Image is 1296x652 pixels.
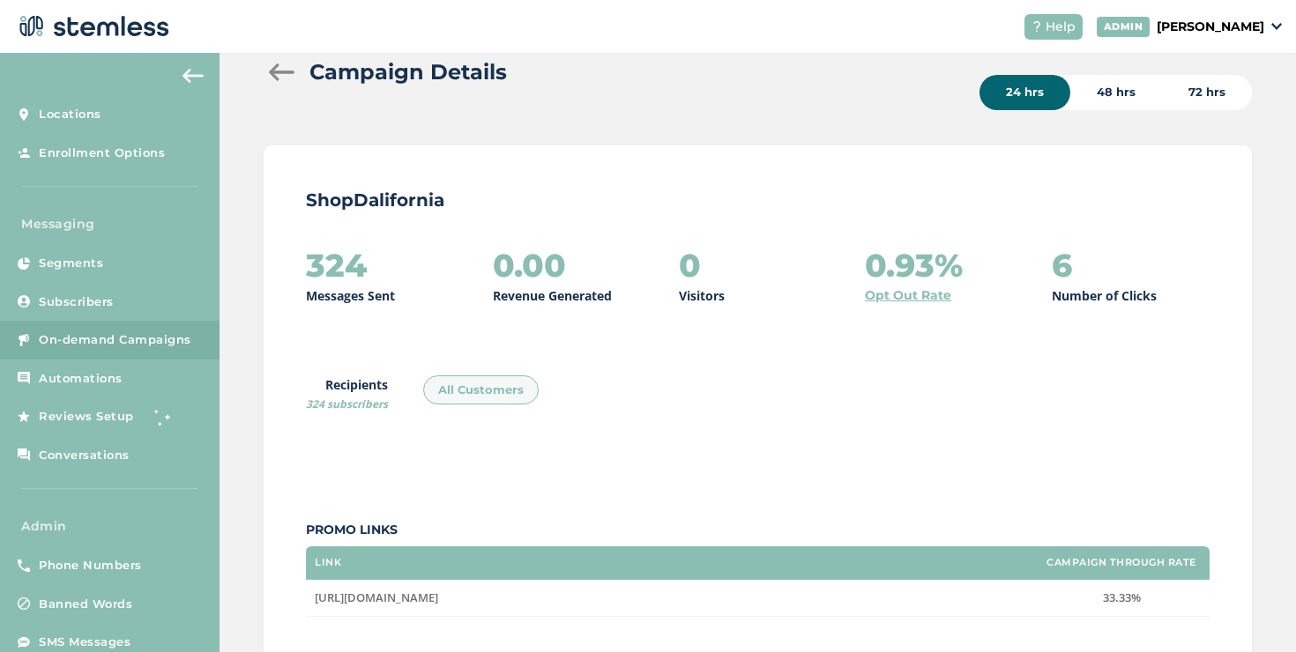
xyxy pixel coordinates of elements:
[865,248,963,283] h2: 0.93%
[39,255,103,272] span: Segments
[1032,21,1042,32] img: icon-help-white-03924b79.svg
[306,396,388,411] span: 324 subscribers
[39,408,134,426] span: Reviews Setup
[423,375,539,405] div: All Customers
[865,286,951,305] a: Opt Out Rate
[679,248,701,283] h2: 0
[14,9,169,44] img: logo-dark-0685b13c.svg
[1157,18,1264,36] p: [PERSON_NAME]
[1097,17,1151,37] div: ADMIN
[1271,23,1282,30] img: icon_down-arrow-small-66adaf34.svg
[39,331,191,349] span: On-demand Campaigns
[1046,18,1076,36] span: Help
[1208,567,1296,652] iframe: Chat Widget
[39,370,123,388] span: Automations
[39,447,130,464] span: Conversations
[39,293,114,311] span: Subscribers
[1046,557,1196,568] label: Campaign Through Rate
[493,286,612,305] p: Revenue Generated
[309,56,507,88] h2: Campaign Details
[306,248,367,283] h2: 324
[1052,286,1157,305] p: Number of Clicks
[315,589,438,605] span: [URL][DOMAIN_NAME]
[39,596,132,613] span: Banned Words
[1103,589,1141,605] span: 33.33%
[39,144,165,162] span: Enrollment Options
[147,399,182,434] img: glitter-stars-b7820f95.gif
[979,75,1070,110] div: 24 hrs
[182,69,204,83] img: icon-arrow-back-accent-c549486e.svg
[39,557,142,574] span: Phone Numbers
[1042,590,1201,605] label: 33.33%
[306,188,1210,212] p: ShopDalifornia
[315,590,1024,605] label: https://delivery.shopdalifornia.com/delivery/
[1052,248,1072,283] h2: 6
[306,375,388,412] label: Recipients
[1070,75,1162,110] div: 48 hrs
[39,633,130,651] span: SMS Messages
[493,248,566,283] h2: 0.00
[679,286,725,305] p: Visitors
[315,557,341,568] label: Link
[1162,75,1252,110] div: 72 hrs
[39,106,101,123] span: Locations
[306,286,395,305] p: Messages Sent
[306,521,1210,539] label: Promo Links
